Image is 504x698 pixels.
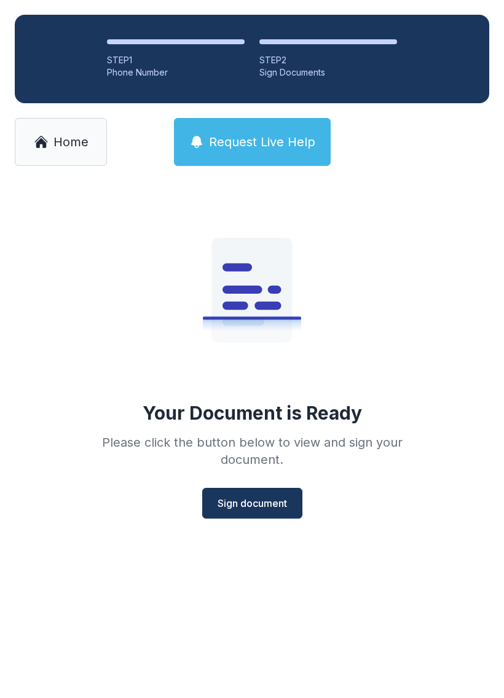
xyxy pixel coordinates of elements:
span: Home [53,133,89,151]
div: Please click the button below to view and sign your document. [75,434,429,468]
span: Sign document [218,496,287,511]
div: Phone Number [107,66,245,79]
div: STEP 1 [107,54,245,66]
div: Your Document is Ready [143,402,362,424]
div: STEP 2 [259,54,397,66]
div: Sign Documents [259,66,397,79]
span: Request Live Help [209,133,315,151]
